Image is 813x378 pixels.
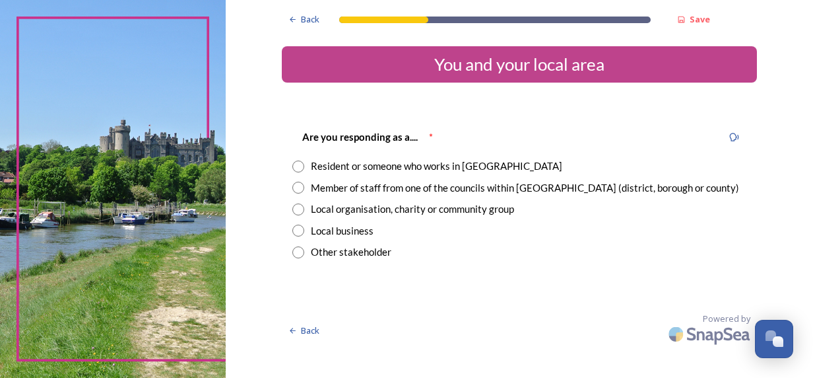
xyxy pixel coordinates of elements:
strong: Are you responding as a.... [302,131,418,143]
strong: Save [690,13,710,25]
div: You and your local area [287,52,752,77]
div: Local organisation, charity or community group [311,202,514,217]
div: Member of staff from one of the councils within [GEOGRAPHIC_DATA] (district, borough or county) [311,180,739,196]
img: SnapSea Logo [665,319,757,350]
div: Local business [311,223,374,239]
div: Other stakeholder [311,245,391,260]
span: Back [301,13,319,26]
div: Resident or someone who works in [GEOGRAPHIC_DATA] [311,159,562,174]
span: Powered by [703,313,750,325]
span: Back [301,324,319,337]
button: Open Chat [755,320,793,358]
